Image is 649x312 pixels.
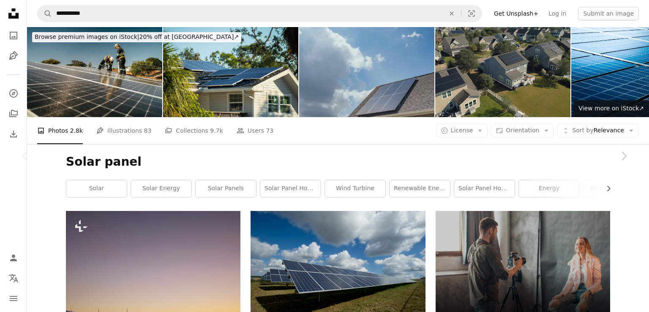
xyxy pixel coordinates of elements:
a: wind turbine [325,180,385,197]
a: Illustrations [5,47,22,64]
button: Language [5,270,22,287]
a: solar panel home [454,180,515,197]
img: Two workers installing solar panel on roof [27,27,162,117]
a: solar panel house [260,180,321,197]
span: 9.7k [210,126,223,135]
span: Orientation [506,127,539,134]
a: Illustrations 83 [96,117,151,144]
a: Collections 9.7k [165,117,223,144]
button: License [436,124,488,137]
button: Submit an image [578,7,639,20]
span: View more on iStock ↗ [578,105,644,112]
h1: Solar panel [66,154,610,170]
a: Collections [5,105,22,122]
a: Log in [543,7,571,20]
button: Orientation [491,124,554,137]
a: Log in / Sign up [5,249,22,266]
button: Sort byRelevance [557,124,639,137]
a: energy [519,180,579,197]
a: solar energy [131,180,191,197]
button: Visual search [461,5,482,22]
button: Menu [5,290,22,307]
a: solar panel roof [584,180,644,197]
span: Browse premium images on iStock | [35,33,139,40]
a: solar [66,180,127,197]
img: Solar Powered Home - Wide Angle - Array - Vertical [299,27,434,117]
a: Explore [5,85,22,102]
span: Relevance [572,126,624,135]
span: 20% off at [GEOGRAPHIC_DATA] ↗ [35,33,239,40]
span: License [451,127,473,134]
span: 83 [144,126,152,135]
a: renewable energy [390,180,450,197]
img: Private home roof covered with solar photovoltaic panels for generating of clean ecological elect... [163,27,298,117]
a: Photos [5,27,22,44]
a: Get Unsplash+ [489,7,543,20]
a: Users 73 [237,117,274,144]
a: Browse premium images on iStock|20% off at [GEOGRAPHIC_DATA]↗ [27,27,246,47]
a: View more on iStock↗ [573,100,649,117]
span: Sort by [572,127,593,134]
a: solar panels on green field [251,265,425,273]
img: Solar Houses in a Row - Modern Middle Class Neighborhood - Dense Population [435,27,570,117]
button: Clear [442,5,461,22]
span: 73 [266,126,273,135]
form: Find visuals sitewide [37,5,482,22]
a: Next [598,115,649,197]
a: solar panels [196,180,256,197]
button: Search Unsplash [38,5,52,22]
